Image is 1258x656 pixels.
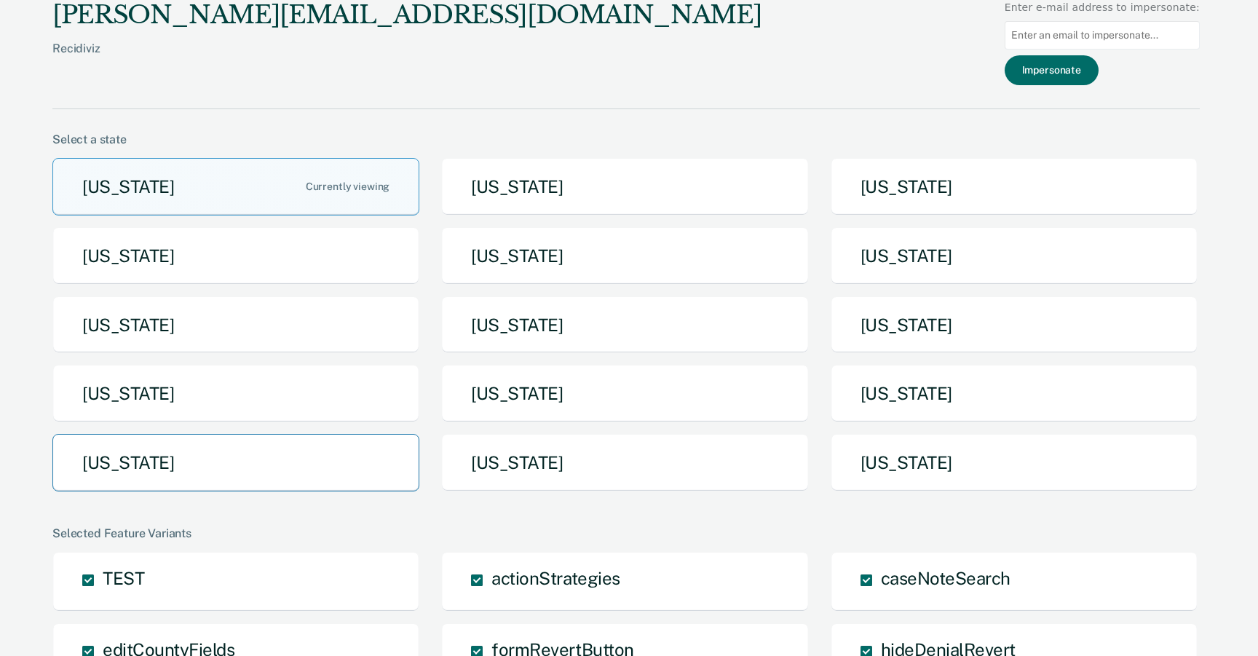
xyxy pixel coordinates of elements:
button: [US_STATE] [52,434,419,491]
button: [US_STATE] [831,434,1198,491]
button: [US_STATE] [441,227,808,285]
button: [US_STATE] [52,227,419,285]
span: TEST [103,568,144,588]
span: caseNoteSearch [881,568,1010,588]
div: Selected Feature Variants [52,526,1200,540]
button: [US_STATE] [52,158,419,216]
button: [US_STATE] [831,227,1198,285]
div: Select a state [52,133,1200,146]
button: [US_STATE] [831,296,1198,354]
input: Enter an email to impersonate... [1005,21,1200,50]
button: [US_STATE] [831,158,1198,216]
button: [US_STATE] [441,434,808,491]
span: actionStrategies [491,568,620,588]
div: Recidiviz [52,42,761,79]
button: [US_STATE] [52,296,419,354]
button: [US_STATE] [831,365,1198,422]
button: [US_STATE] [441,158,808,216]
button: [US_STATE] [441,365,808,422]
button: [US_STATE] [441,296,808,354]
button: [US_STATE] [52,365,419,422]
button: Impersonate [1005,55,1099,85]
